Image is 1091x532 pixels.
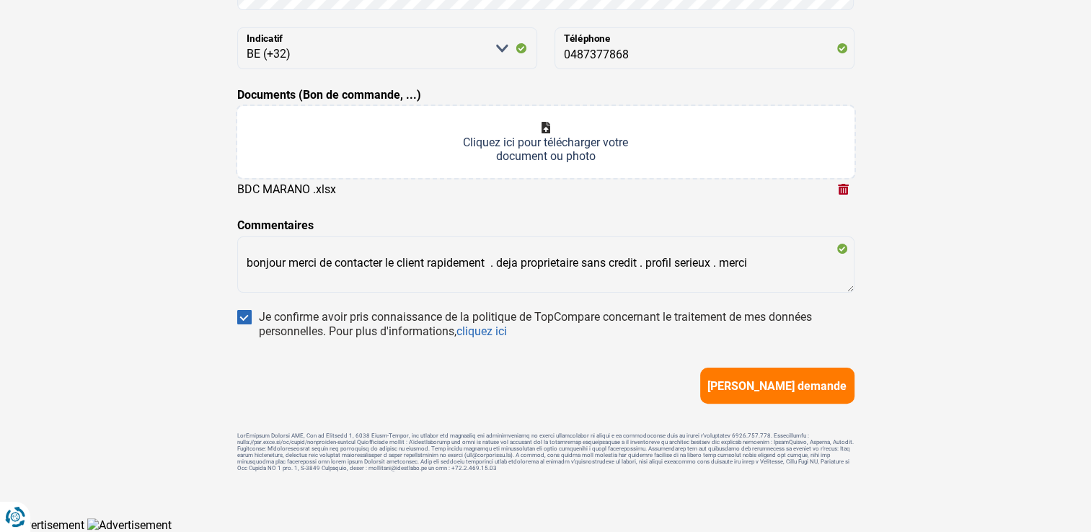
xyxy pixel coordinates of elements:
label: Documents (Bon de commande, ...) [237,87,421,104]
label: Commentaires [237,217,314,234]
input: 401020304 [555,27,854,69]
div: BDC MARANO .xlsx [237,182,336,196]
div: Je confirme avoir pris connaissance de la politique de TopCompare concernant le traitement de mes... [259,310,854,339]
button: [PERSON_NAME] demande [700,368,854,404]
select: Indicatif [237,27,537,69]
a: cliquez ici [456,324,507,338]
footer: LorEmipsum Dolorsi AME, Con ad Elitsedd 1, 6038 Eiusm-Tempor, inc utlabor etd magnaaliq eni admin... [237,433,854,471]
span: [PERSON_NAME] demande [707,379,847,393]
img: Advertisement [87,518,172,532]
